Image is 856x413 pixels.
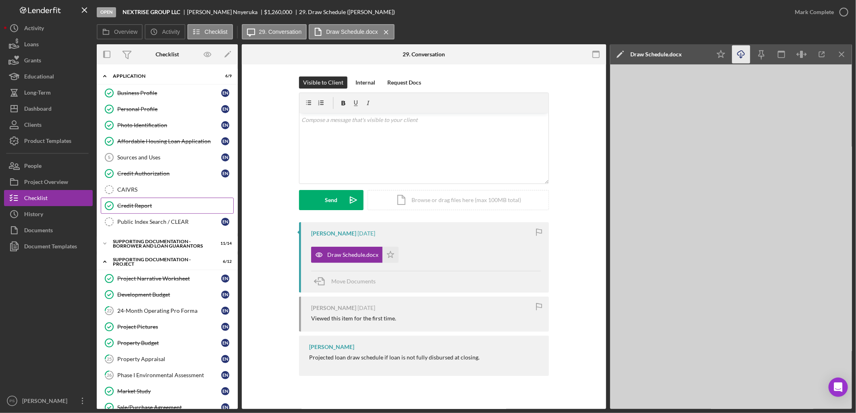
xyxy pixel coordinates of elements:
[145,24,185,39] button: Activity
[107,372,112,378] tspan: 26
[117,404,221,411] div: Sale/Purchase Agreement
[107,308,112,313] tspan: 22
[101,319,234,335] a: Project PicturesEN
[101,351,234,367] a: 25Property AppraisalEN
[221,403,229,411] div: E N
[117,122,221,128] div: Photo Identification
[299,190,364,210] button: Send
[101,165,234,182] a: Credit AuthorizationEN
[327,252,378,258] div: Draw Schedule.docx
[217,241,232,246] div: 11 / 14
[117,275,221,282] div: Project Narrative Worksheet
[221,355,229,363] div: E N
[351,76,379,89] button: Internal
[309,354,480,361] span: Projected loan draw schedule if loan is not fully disbursed at closing.
[299,76,347,89] button: Visible to Client
[101,271,234,287] a: Project Narrative WorksheetEN
[309,344,354,350] div: [PERSON_NAME]
[303,76,343,89] div: Visible to Client
[114,29,137,35] label: Overview
[610,64,852,409] iframe: Document Preview
[221,275,229,283] div: E N
[221,323,229,331] div: E N
[101,287,234,303] a: Development BudgetEN
[101,383,234,399] a: Market StudyEN
[117,324,221,330] div: Project Pictures
[325,190,338,210] div: Send
[217,259,232,264] div: 6 / 12
[311,315,396,322] div: Viewed this item for the first time.
[187,9,264,15] div: [PERSON_NAME] Nnyeruka
[97,24,143,39] button: Overview
[113,257,212,266] div: Supporting Documentation - Project
[117,356,221,362] div: Property Appraisal
[829,378,848,397] div: Open Intercom Messenger
[357,305,375,311] time: 2025-07-23 08:16
[221,371,229,379] div: E N
[101,367,234,383] a: 26Phase I Environmental AssessmentEN
[117,154,221,161] div: Sources and Uses
[10,399,15,403] text: PS
[357,230,375,237] time: 2025-09-13 22:09
[107,356,112,361] tspan: 25
[221,291,229,299] div: E N
[117,170,221,177] div: Credit Authorization
[242,24,307,39] button: 29. Conversation
[311,271,384,291] button: Move Documents
[299,9,395,15] div: 29. Draw Schedule ([PERSON_NAME])
[117,219,221,225] div: Public Index Search / CLEAR
[221,307,229,315] div: E N
[221,105,229,113] div: E N
[117,202,233,209] div: Credit Report
[117,90,221,96] div: Business Profile
[117,308,221,314] div: 24-Month Operating Pro Forma
[221,89,229,97] div: E N
[101,198,234,214] a: Credit Report
[217,74,232,78] div: 6 / 9
[205,29,228,35] label: Checklist
[162,29,180,35] label: Activity
[101,149,234,165] a: 5Sources and UsesEN
[4,393,93,409] button: PS[PERSON_NAME]
[221,387,229,395] div: E N
[221,218,229,226] div: E N
[387,76,421,89] div: Request Docs
[259,29,302,35] label: 29. Conversation
[117,372,221,378] div: Phase I Environmental Assessment
[113,74,212,78] div: Application
[117,388,221,394] div: Market Study
[383,76,425,89] button: Request Docs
